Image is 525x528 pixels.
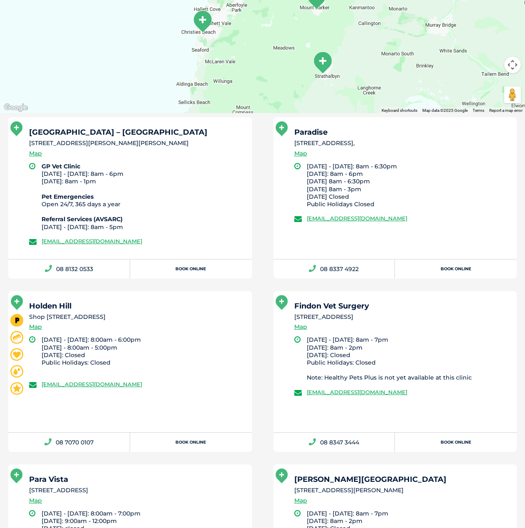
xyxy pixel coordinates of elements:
h5: Findon Vet Surgery [294,302,510,310]
a: Map [294,496,307,506]
a: Map [29,149,42,158]
li: [DATE] - [DATE]: 8am - 6pm [DATE]: 8am - 1pm Open 24/7, 365 days a year [DATE] - [DATE]: 8am - 5pm [42,163,244,231]
a: 08 8132 0533 [8,259,130,279]
a: [EMAIL_ADDRESS][DOMAIN_NAME] [307,389,407,395]
a: Map [29,496,42,506]
h5: Para Vista [29,476,244,483]
li: [DATE] - [DATE]: 8:00am - 6:00pm [DATE] - 8:00am - 5:00pm [DATE]: Closed Public Holidays: Closed [42,336,244,374]
span: Map data ©2025 Google [422,108,468,113]
b: Referral Services (AVSARC) [42,215,123,223]
li: [STREET_ADDRESS] [294,313,510,321]
a: Book Online [395,259,517,279]
a: [EMAIL_ADDRESS][DOMAIN_NAME] [307,215,407,222]
a: Map [294,322,307,332]
a: Click to see this area on Google Maps [2,102,30,113]
a: Book Online [130,259,252,279]
a: Book Online [395,433,517,452]
h5: [GEOGRAPHIC_DATA] – [GEOGRAPHIC_DATA] [29,128,244,136]
h5: Holden Hill [29,302,244,310]
a: Book Online [130,433,252,452]
a: Map [29,322,42,332]
a: 08 7070 0107 [8,433,130,452]
img: Google [2,102,30,113]
div: Noarlunga [192,10,213,33]
a: 08 8347 3444 [274,433,395,452]
a: [EMAIL_ADDRESS][DOMAIN_NAME] [42,381,142,387]
li: [STREET_ADDRESS] [29,486,244,495]
a: Map [294,149,307,158]
a: [EMAIL_ADDRESS][DOMAIN_NAME] [42,238,142,244]
button: Map camera controls [504,57,521,73]
b: Pet Emergencies [42,193,94,200]
li: [STREET_ADDRESS], [294,139,510,148]
a: Report a map error [489,108,523,113]
li: [STREET_ADDRESS][PERSON_NAME][PERSON_NAME] [29,139,244,148]
li: Shop [STREET_ADDRESS] [29,313,244,321]
button: Drag Pegman onto the map to open Street View [504,86,521,103]
h5: [PERSON_NAME][GEOGRAPHIC_DATA] [294,476,510,483]
a: 08 8337 4922 [274,259,395,279]
li: [STREET_ADDRESS][PERSON_NAME] [294,486,510,495]
li: [DATE] - [DATE]: 8am - 6:30pm [DATE]: 8am - 6pm [DATE] 8am - 6:30pm [DATE] 8am - 3pm [DATE] Close... [307,163,510,208]
div: Strathalbyn [312,51,333,74]
b: GP Vet Clinic [42,163,80,170]
li: [DATE] - [DATE]: 8am - 7pm [DATE]: 8am - 2pm [DATE]: Closed Public Holidays: Closed Note: Healthy... [307,336,510,381]
button: Keyboard shortcuts [382,108,417,113]
h5: Paradise [294,128,510,136]
a: Terms (opens in new tab) [473,108,484,113]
